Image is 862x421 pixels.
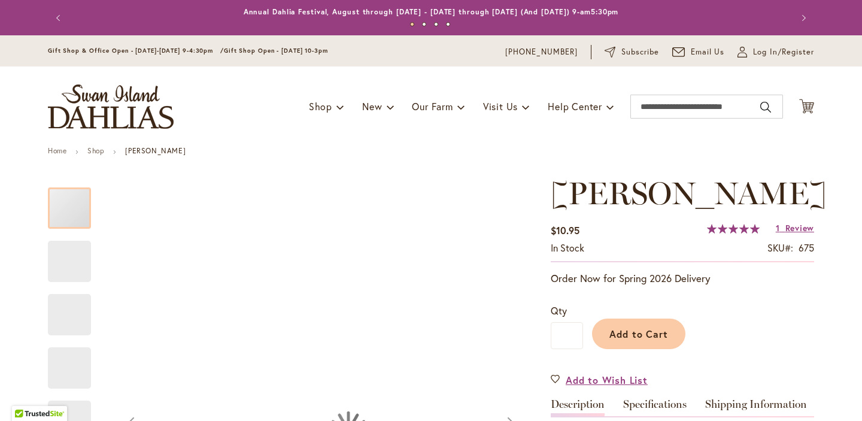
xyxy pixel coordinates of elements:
span: Log In/Register [753,46,814,58]
span: Gift Shop & Office Open - [DATE]-[DATE] 9-4:30pm / [48,47,224,54]
span: Review [785,222,814,234]
span: [PERSON_NAME] [551,174,827,212]
button: 2 of 4 [422,22,426,26]
button: 4 of 4 [446,22,450,26]
a: store logo [48,84,174,129]
span: New [362,100,382,113]
span: Help Center [548,100,602,113]
strong: [PERSON_NAME] [125,146,186,155]
button: 1 of 4 [410,22,414,26]
span: Shop [309,100,332,113]
button: 3 of 4 [434,22,438,26]
a: Home [48,146,66,155]
a: Shipping Information [705,399,807,416]
strong: SKU [767,241,793,254]
a: Subscribe [605,46,659,58]
p: Order Now for Spring 2026 Delivery [551,271,814,286]
a: Add to Wish List [551,373,648,387]
span: Qty [551,304,567,317]
span: Add to Cart [609,328,669,340]
span: Gift Shop Open - [DATE] 10-3pm [224,47,328,54]
a: Log In/Register [737,46,814,58]
a: 1 Review [776,222,814,234]
div: Availability [551,241,584,255]
button: Add to Cart [592,319,685,349]
span: Our Farm [412,100,453,113]
a: Description [551,399,605,416]
span: $10.95 [551,224,579,237]
div: 100% [707,224,760,234]
div: Matty Boo [48,175,103,229]
div: Matty Boo [48,282,103,335]
span: Email Us [691,46,725,58]
span: Add to Wish List [566,373,648,387]
a: Email Us [672,46,725,58]
div: Matty Boo [48,229,103,282]
button: Previous [48,6,72,30]
span: Visit Us [483,100,518,113]
a: [PHONE_NUMBER] [505,46,578,58]
a: Specifications [623,399,687,416]
button: Next [790,6,814,30]
div: Matty Boo [48,335,103,389]
a: Annual Dahlia Festival, August through [DATE] - [DATE] through [DATE] (And [DATE]) 9-am5:30pm [244,7,619,16]
span: Subscribe [621,46,659,58]
span: 1 [776,222,780,234]
a: Shop [87,146,104,155]
div: 675 [799,241,814,255]
span: In stock [551,241,584,254]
